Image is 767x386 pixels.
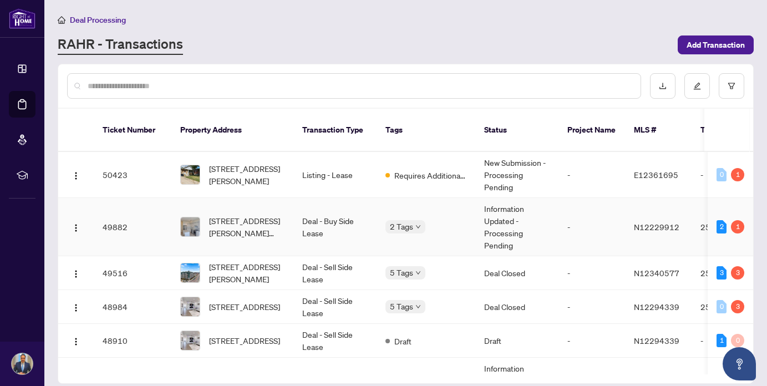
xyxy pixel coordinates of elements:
td: Information Updated - Processing Pending [475,198,558,256]
div: 1 [717,334,727,347]
span: download [659,82,667,90]
span: [STREET_ADDRESS] [209,334,280,347]
span: down [415,270,421,276]
a: RAHR - Transactions [58,35,183,55]
button: Logo [67,166,85,184]
img: thumbnail-img [181,217,200,236]
div: 3 [731,266,744,280]
th: Transaction Type [293,109,377,152]
span: edit [693,82,701,90]
span: [STREET_ADDRESS][PERSON_NAME] [209,162,285,187]
td: 50423 [94,152,171,198]
span: down [415,304,421,309]
span: [STREET_ADDRESS][PERSON_NAME] [209,261,285,285]
td: Deal - Sell Side Lease [293,256,377,290]
th: Tags [377,109,475,152]
button: Logo [67,332,85,349]
div: 0 [717,168,727,181]
img: Profile Icon [12,353,33,374]
span: 5 Tags [390,266,413,279]
img: Logo [72,224,80,232]
span: N12229912 [634,222,679,232]
img: thumbnail-img [181,165,200,184]
img: logo [9,8,35,29]
img: Logo [72,303,80,312]
div: 1 [731,220,744,233]
th: Project Name [558,109,625,152]
img: thumbnail-img [181,297,200,316]
th: Property Address [171,109,293,152]
span: down [415,224,421,230]
td: - [558,152,625,198]
th: Ticket Number [94,109,171,152]
td: Deal Closed [475,256,558,290]
span: [STREET_ADDRESS] [209,301,280,313]
button: Logo [67,218,85,236]
th: MLS # [625,109,692,152]
td: 49516 [94,256,171,290]
span: Requires Additional Docs [394,169,466,181]
td: 48910 [94,324,171,358]
span: N12294339 [634,336,679,346]
td: - [558,256,625,290]
td: Listing - Lease [293,152,377,198]
div: 1 [731,168,744,181]
td: 49882 [94,198,171,256]
span: home [58,16,65,24]
span: N12294339 [634,302,679,312]
span: Draft [394,335,412,347]
div: 3 [731,300,744,313]
img: thumbnail-img [181,331,200,350]
th: Status [475,109,558,152]
span: 2 Tags [390,220,413,233]
td: Deal - Sell Side Lease [293,290,377,324]
div: 2 [717,220,727,233]
span: filter [728,82,735,90]
span: [STREET_ADDRESS][PERSON_NAME][PERSON_NAME] [209,215,285,239]
img: Logo [72,337,80,346]
span: Add Transaction [687,36,745,54]
td: Draft [475,324,558,358]
img: thumbnail-img [181,263,200,282]
span: N12340577 [634,268,679,278]
div: 3 [717,266,727,280]
button: Logo [67,298,85,316]
button: filter [719,73,744,99]
td: - [558,324,625,358]
button: Add Transaction [678,35,754,54]
div: 0 [731,334,744,347]
td: - [558,290,625,324]
img: Logo [72,270,80,278]
img: Logo [72,171,80,180]
button: Logo [67,264,85,282]
td: Deal - Sell Side Lease [293,324,377,358]
span: 5 Tags [390,300,413,313]
td: Deal Closed [475,290,558,324]
span: E12361695 [634,170,678,180]
button: edit [684,73,710,99]
div: 0 [717,300,727,313]
button: Open asap [723,347,756,380]
td: 48984 [94,290,171,324]
button: download [650,73,675,99]
td: Deal - Buy Side Lease [293,198,377,256]
td: - [558,198,625,256]
span: Deal Processing [70,15,126,25]
td: New Submission - Processing Pending [475,152,558,198]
